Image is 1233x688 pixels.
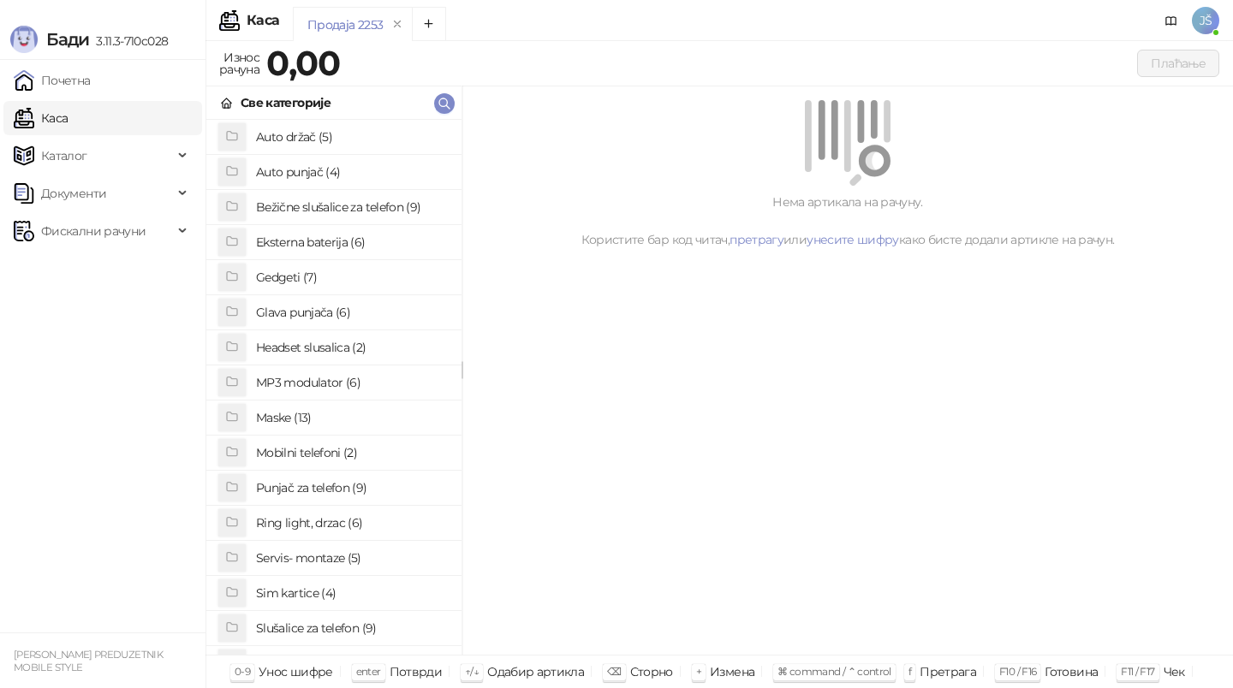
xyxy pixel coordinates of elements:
span: Документи [41,176,106,211]
div: Нема артикала на рачуну. Користите бар код читач, или како бисте додали артикле на рачун. [483,193,1212,249]
h4: Punjač za telefon (9) [256,474,448,501]
button: remove [386,17,408,32]
div: Чек [1164,661,1185,683]
div: Потврди [390,661,443,683]
span: ⌘ command / ⌃ control [777,665,891,678]
strong: 0,00 [266,42,340,84]
h4: Servis- montaze (5) [256,544,448,572]
div: Све категорије [241,93,331,112]
h4: Maske (13) [256,404,448,431]
a: Документација [1158,7,1185,34]
div: Унос шифре [259,661,333,683]
h4: Staklo za telefon (7) [256,649,448,677]
h4: Headset slusalica (2) [256,334,448,361]
div: Каса [247,14,279,27]
h4: Auto držač (5) [256,123,448,151]
h4: Ring light, drzac (6) [256,509,448,537]
small: [PERSON_NAME] PREDUZETNIK MOBILE STYLE [14,649,163,673]
a: Каса [14,101,68,135]
h4: Bežične slušalice za telefon (9) [256,193,448,221]
h4: Slušalice za telefon (9) [256,614,448,642]
span: f [908,665,911,678]
div: Готовина [1045,661,1098,683]
span: enter [356,665,381,678]
span: Бади [46,29,89,50]
span: 3.11.3-710c028 [89,33,168,49]
img: Logo [10,26,38,53]
div: Претрага [920,661,976,683]
h4: Auto punjač (4) [256,158,448,186]
a: претрагу [730,232,783,247]
button: Add tab [412,7,446,41]
a: Почетна [14,63,91,98]
span: 0-9 [235,665,250,678]
div: Одабир артикла [487,661,584,683]
span: + [696,665,701,678]
span: Каталог [41,139,87,173]
h4: Gedgeti (7) [256,264,448,291]
div: Сторно [630,661,673,683]
h4: Sim kartice (4) [256,579,448,607]
span: Фискални рачуни [41,214,146,248]
h4: MP3 modulator (6) [256,369,448,396]
span: ⌫ [607,665,621,678]
span: F11 / F17 [1121,665,1154,678]
h4: Mobilni telefoni (2) [256,439,448,466]
button: Плаћање [1137,50,1219,77]
div: Износ рачуна [216,46,263,80]
div: Продаја 2253 [307,15,383,34]
div: Измена [710,661,754,683]
span: JŠ [1192,7,1219,34]
div: grid [206,120,462,655]
h4: Glava punjača (6) [256,299,448,326]
span: ↑/↓ [465,665,479,678]
h4: Eksterna baterija (6) [256,228,448,256]
span: F10 / F16 [999,665,1036,678]
a: унесите шифру [807,232,899,247]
